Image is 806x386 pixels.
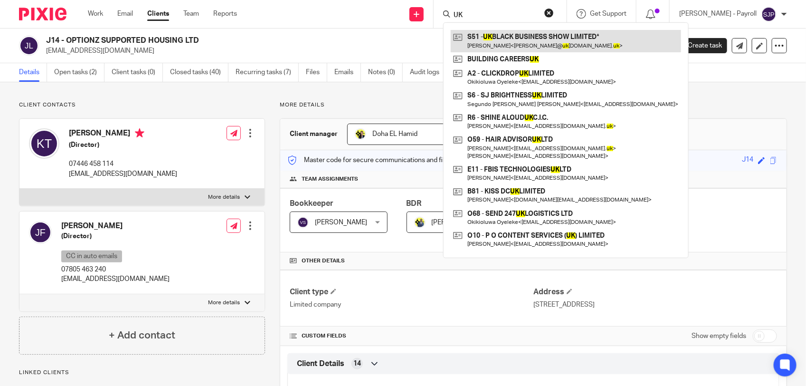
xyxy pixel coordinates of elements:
[19,8,66,20] img: Pixie
[679,9,757,19] p: [PERSON_NAME] - Payroll
[297,217,309,228] img: svg%3E
[183,9,199,19] a: Team
[29,128,59,159] img: svg%3E
[544,8,554,18] button: Clear
[208,299,240,307] p: More details
[432,219,484,226] span: [PERSON_NAME]
[19,101,265,109] p: Client contacts
[761,7,777,22] img: svg%3E
[334,63,361,82] a: Emails
[372,131,417,137] span: Doha EL Hamid
[280,101,787,109] p: More details
[742,155,753,166] div: J14
[355,128,366,140] img: Doha-Starbridge.jpg
[19,63,47,82] a: Details
[236,63,299,82] a: Recurring tasks (7)
[109,328,175,343] h4: + Add contact
[112,63,163,82] a: Client tasks (0)
[170,63,228,82] a: Closed tasks (40)
[54,63,104,82] a: Open tasks (2)
[692,331,746,341] label: Show empty fields
[410,63,446,82] a: Audit logs
[88,9,103,19] a: Work
[69,169,177,179] p: [EMAIL_ADDRESS][DOMAIN_NAME]
[61,232,170,241] h5: (Director)
[672,38,727,53] a: Create task
[306,63,327,82] a: Files
[135,128,144,138] i: Primary
[533,287,777,297] h4: Address
[61,251,122,262] p: CC in auto emails
[290,300,533,309] p: Limited company
[590,10,626,17] span: Get Support
[290,332,533,340] h4: CUSTOM FIELDS
[315,219,367,226] span: [PERSON_NAME]
[147,9,169,19] a: Clients
[533,300,777,309] p: [STREET_ADDRESS]
[69,140,177,150] h5: (Director)
[213,9,237,19] a: Reports
[287,155,451,165] p: Master code for secure communications and files
[29,221,52,244] img: svg%3E
[302,175,358,183] span: Team assignments
[453,11,538,20] input: Search
[414,217,426,228] img: Dennis-Starbridge.jpg
[208,193,240,201] p: More details
[19,36,39,56] img: svg%3E
[290,129,338,139] h3: Client manager
[69,128,177,140] h4: [PERSON_NAME]
[302,257,345,265] span: Other details
[368,63,403,82] a: Notes (0)
[61,265,170,274] p: 07805 463 240
[297,359,344,369] span: Client Details
[61,274,170,284] p: [EMAIL_ADDRESS][DOMAIN_NAME]
[353,359,361,368] span: 14
[46,46,658,56] p: [EMAIL_ADDRESS][DOMAIN_NAME]
[407,200,422,207] span: BDR
[19,369,265,376] p: Linked clients
[290,200,333,207] span: Bookkeeper
[69,159,177,169] p: 07446 458 114
[46,36,535,46] h2: J14 - OPTIONZ SUPPORTED HOUSING LTD
[117,9,133,19] a: Email
[61,221,170,231] h4: [PERSON_NAME]
[290,287,533,297] h4: Client type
